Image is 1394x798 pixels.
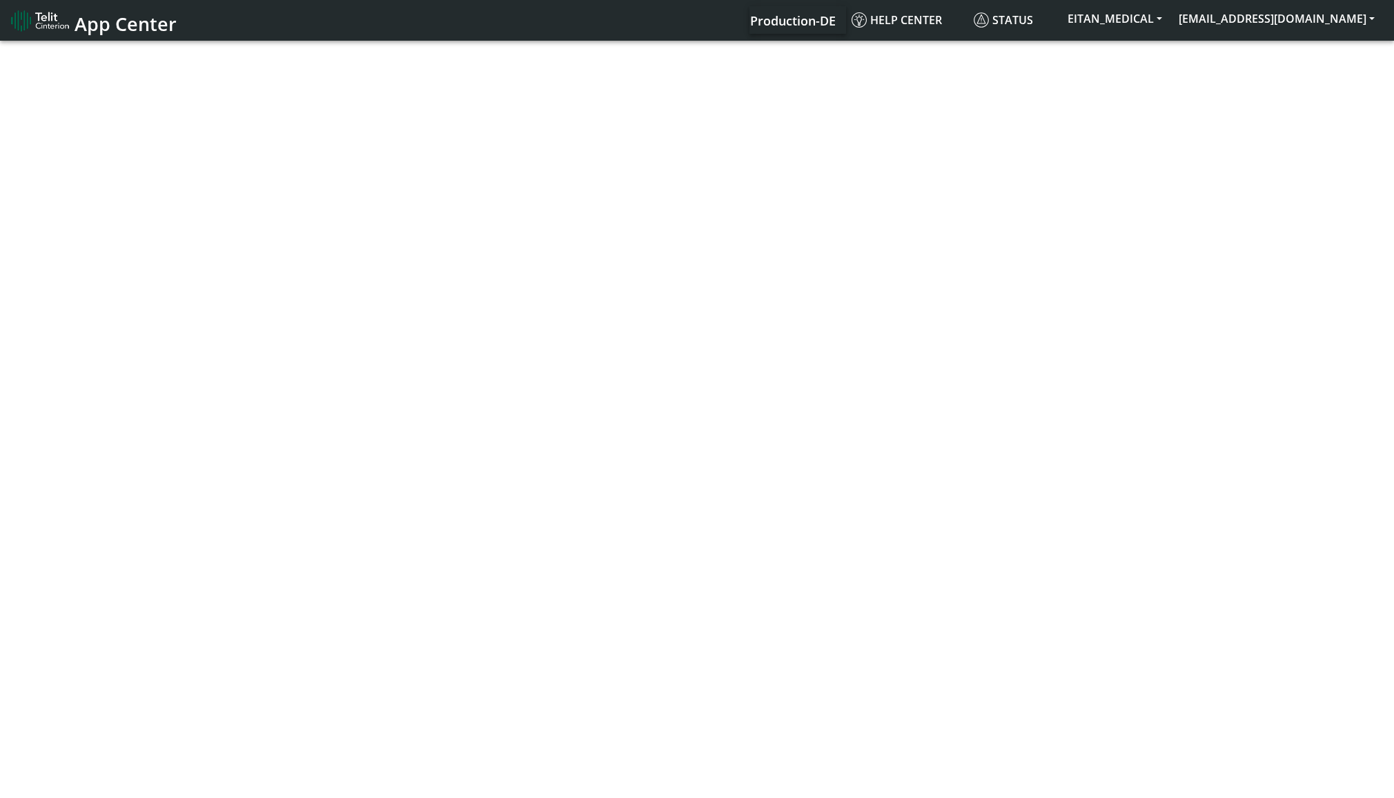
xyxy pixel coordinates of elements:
[1170,6,1383,31] button: [EMAIL_ADDRESS][DOMAIN_NAME]
[974,12,989,28] img: status.svg
[846,6,968,34] a: Help center
[11,10,69,32] img: logo-telit-cinterion-gw-new.png
[75,11,177,37] span: App Center
[852,12,942,28] span: Help center
[11,6,175,35] a: App Center
[852,12,867,28] img: knowledge.svg
[1059,6,1170,31] button: EITAN_MEDICAL
[750,12,836,29] span: Production-DE
[749,6,835,34] a: Your current platform instance
[974,12,1033,28] span: Status
[968,6,1059,34] a: Status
